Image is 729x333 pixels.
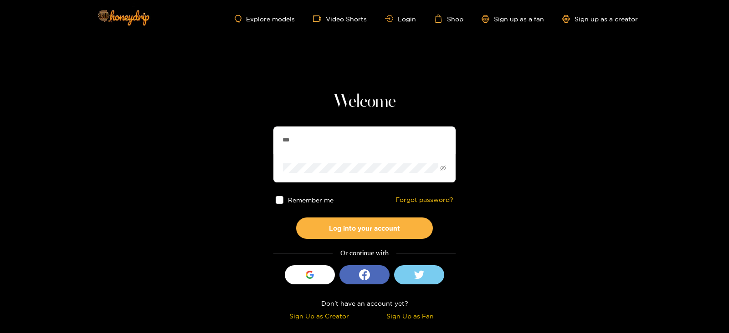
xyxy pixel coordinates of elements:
[235,15,295,23] a: Explore models
[273,91,456,113] h1: Welcome
[482,15,544,23] a: Sign up as a fan
[434,15,463,23] a: Shop
[313,15,367,23] a: Video Shorts
[296,217,433,239] button: Log into your account
[440,165,446,171] span: eye-invisible
[395,196,453,204] a: Forgot password?
[288,197,334,203] span: Remember me
[385,15,416,22] a: Login
[273,298,456,308] div: Don't have an account yet?
[273,248,456,258] div: Or continue with
[276,311,362,321] div: Sign Up as Creator
[313,15,326,23] span: video-camera
[367,311,453,321] div: Sign Up as Fan
[562,15,638,23] a: Sign up as a creator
